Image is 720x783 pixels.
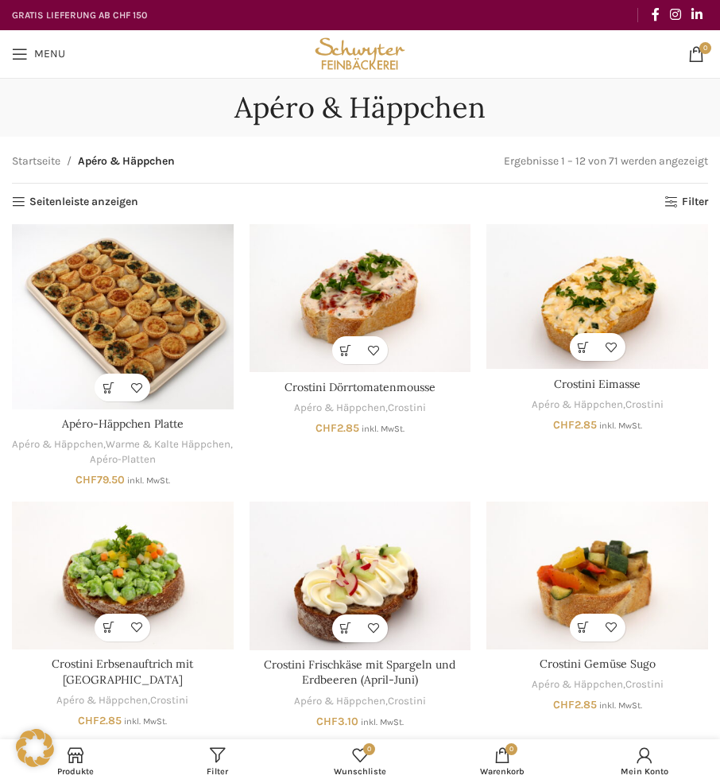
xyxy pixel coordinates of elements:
[124,716,167,727] small: inkl. MwSt.
[316,715,338,728] span: CHF
[532,397,623,413] a: Apéro & Häppchen
[332,336,360,364] a: Wähle Optionen für „Crostini Dörrtomatenmousse“
[75,473,125,486] bdi: 79.50
[12,153,60,170] a: Startseite
[106,437,230,452] a: Warme & Kalte Häppchen
[505,743,517,755] span: 0
[312,46,409,60] a: Site logo
[12,224,234,409] a: Apéro-Häppchen Platte
[12,153,175,170] nav: Breadcrumb
[12,766,138,777] span: Produkte
[95,374,122,401] a: In den Warenkorb legen: „Apéro-Häppchen Platte“
[486,502,708,649] a: Crostini Gemüse Sugo
[388,401,426,416] a: Crostini
[78,153,175,170] span: Apéro & Häppchen
[154,766,281,777] span: Filter
[78,714,99,727] span: CHF
[250,502,471,650] a: Crostini Frischkäse mit Spargeln und Erdbeeren (April-Juni)
[288,743,431,779] div: Meine Wunschliste
[332,614,360,642] a: Wähle Optionen für „Crostini Frischkäse mit Spargeln und Erdbeeren (April-Juni)“
[75,473,97,486] span: CHF
[34,48,65,60] span: Menu
[12,437,234,467] div: , ,
[52,657,193,687] a: Crostini Erbsenauftrich mit [GEOGRAPHIC_DATA]
[316,715,358,728] bdi: 3.10
[90,452,156,467] a: Apéro-Platten
[234,91,486,125] h1: Apéro & Häppchen
[315,421,337,435] span: CHF
[699,42,711,54] span: 0
[146,743,288,779] a: Filter
[56,693,148,708] a: Apéro & Häppchen
[12,10,147,21] strong: GRATIS LIEFERUNG AB CHF 150
[250,401,471,416] div: ,
[150,693,188,708] a: Crostini
[570,614,598,642] a: Wähle Optionen für „Crostini Gemüse Sugo“
[250,694,471,709] div: ,
[312,30,409,78] img: Bäckerei Schwyter
[362,424,405,434] small: inkl. MwSt.
[12,693,234,708] div: ,
[540,657,656,671] a: Crostini Gemüse Sugo
[680,38,712,70] a: 0
[294,401,385,416] a: Apéro & Häppchen
[664,2,686,27] a: Instagram social link
[532,677,623,692] a: Apéro & Häppchen
[570,333,598,361] a: Wähle Optionen für „Crostini Eimasse“
[486,224,708,369] a: Crostini Eimasse
[62,417,184,431] a: Apéro-Häppchen Platte
[687,2,708,27] a: Linkedin social link
[599,421,642,431] small: inkl. MwSt.
[486,677,708,692] div: ,
[553,698,575,711] span: CHF
[554,377,641,391] a: Crostini Eimasse
[127,475,170,486] small: inkl. MwSt.
[264,657,455,688] a: Crostini Frischkäse mit Spargeln und Erdbeeren (April-Juni)
[553,418,575,432] span: CHF
[625,397,664,413] a: Crostini
[12,502,234,649] a: Crostini Erbsenauftrich mit Philadelphia
[599,700,642,711] small: inkl. MwSt.
[296,766,423,777] span: Wunschliste
[553,698,597,711] bdi: 2.85
[12,437,103,452] a: Apéro & Häppchen
[646,2,664,27] a: Facebook social link
[12,196,138,209] a: Seitenleiste anzeigen
[288,743,431,779] a: 0 Wunschliste
[363,743,375,755] span: 0
[432,743,574,779] div: My cart
[582,766,708,777] span: Mein Konto
[285,380,435,394] a: Crostini Dörrtomatenmousse
[250,224,471,372] a: Crostini Dörrtomatenmousse
[388,694,426,709] a: Crostini
[486,397,708,413] div: ,
[625,677,664,692] a: Crostini
[78,714,122,727] bdi: 2.85
[95,614,122,642] a: Wähle Optionen für „Crostini Erbsenauftrich mit Philadelphia“
[432,743,574,779] a: 0 Warenkorb
[361,717,404,727] small: inkl. MwSt.
[504,153,708,170] p: Ergebnisse 1 – 12 von 71 werden angezeigt
[4,38,73,70] a: Open mobile menu
[294,694,385,709] a: Apéro & Häppchen
[315,421,359,435] bdi: 2.85
[664,196,708,209] a: Filter
[574,743,716,779] a: Mein Konto
[4,743,146,779] a: Produkte
[439,766,566,777] span: Warenkorb
[553,418,597,432] bdi: 2.85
